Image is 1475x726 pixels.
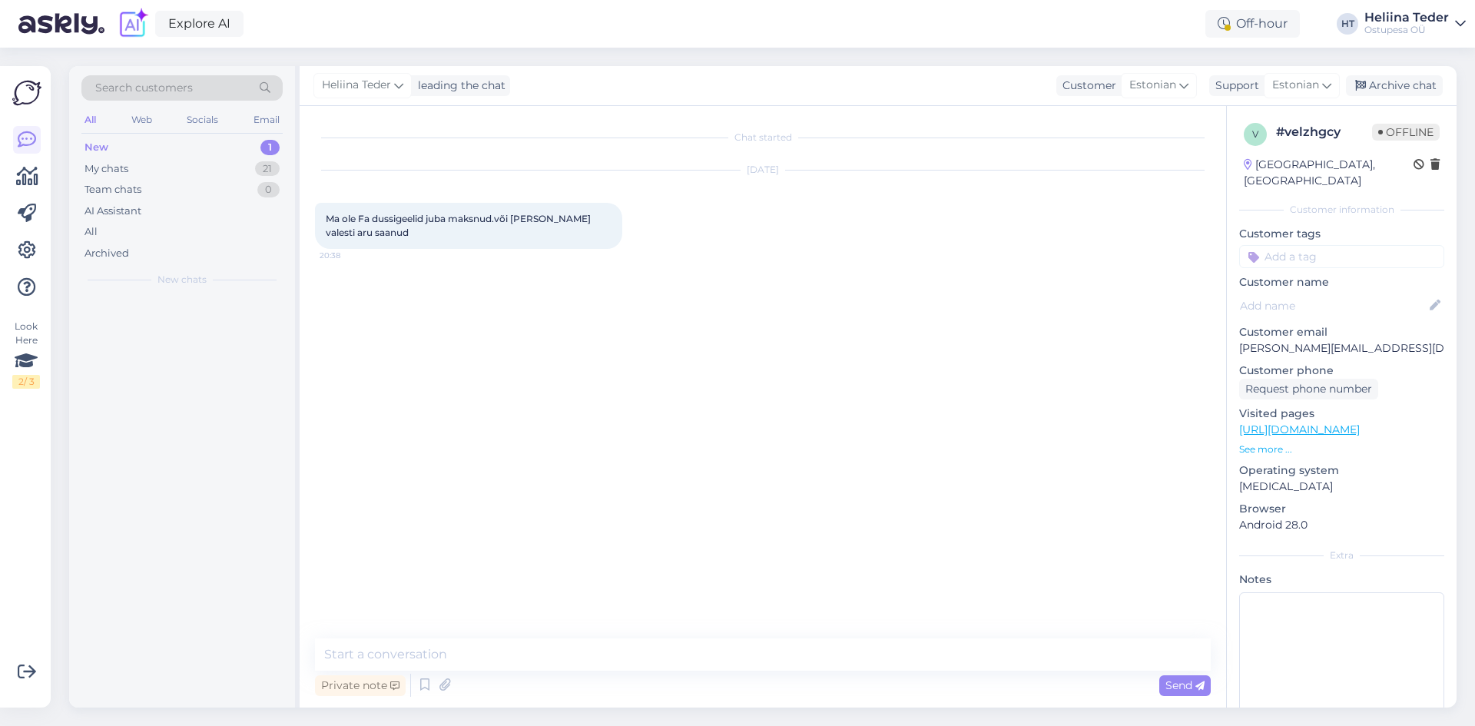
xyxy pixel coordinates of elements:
div: 2 / 3 [12,375,40,389]
div: Extra [1239,549,1444,562]
p: [PERSON_NAME][EMAIL_ADDRESS][DOMAIN_NAME] [1239,340,1444,356]
img: Askly Logo [12,78,41,108]
div: Support [1209,78,1259,94]
p: Customer name [1239,274,1444,290]
div: Team chats [85,182,141,197]
div: Socials [184,110,221,130]
p: Android 28.0 [1239,517,1444,533]
p: Customer email [1239,324,1444,340]
a: Explore AI [155,11,244,37]
p: Customer tags [1239,226,1444,242]
div: 1 [260,140,280,155]
span: New chats [157,273,207,287]
div: Heliina Teder [1364,12,1449,24]
img: explore-ai [117,8,149,40]
div: HT [1337,13,1358,35]
p: [MEDICAL_DATA] [1239,479,1444,495]
a: [URL][DOMAIN_NAME] [1239,423,1360,436]
span: Estonian [1272,77,1319,94]
div: All [85,224,98,240]
p: Operating system [1239,462,1444,479]
div: Request phone number [1239,379,1378,399]
div: 21 [255,161,280,177]
div: Private note [315,675,406,696]
div: Customer information [1239,203,1444,217]
div: [GEOGRAPHIC_DATA], [GEOGRAPHIC_DATA] [1244,157,1414,189]
input: Add a tag [1239,245,1444,268]
span: Estonian [1129,77,1176,94]
span: Heliina Teder [322,77,391,94]
div: Chat started [315,131,1211,144]
span: 20:38 [320,250,377,261]
div: Email [250,110,283,130]
div: AI Assistant [85,204,141,219]
div: Archive chat [1346,75,1443,96]
div: Web [128,110,155,130]
span: Search customers [95,80,193,96]
span: Ma ole Fa dussigeelid juba maksnud.või [PERSON_NAME] valesti aru saanud [326,213,593,238]
div: # velzhgcy [1276,123,1372,141]
span: v [1252,128,1258,140]
div: My chats [85,161,128,177]
div: 0 [257,182,280,197]
p: Notes [1239,572,1444,588]
div: Ostupesa OÜ [1364,24,1449,36]
div: Off-hour [1205,10,1300,38]
div: New [85,140,108,155]
p: See more ... [1239,443,1444,456]
p: Visited pages [1239,406,1444,422]
p: Customer phone [1239,363,1444,379]
div: All [81,110,99,130]
a: Heliina TederOstupesa OÜ [1364,12,1466,36]
span: Offline [1372,124,1440,141]
input: Add name [1240,297,1427,314]
div: Look Here [12,320,40,389]
span: Send [1165,678,1205,692]
div: leading the chat [412,78,505,94]
p: Browser [1239,501,1444,517]
div: [DATE] [315,163,1211,177]
div: Archived [85,246,129,261]
div: Customer [1056,78,1116,94]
